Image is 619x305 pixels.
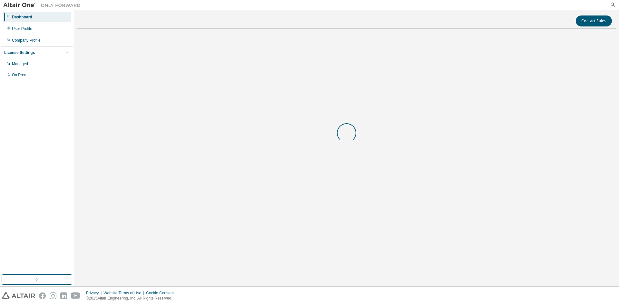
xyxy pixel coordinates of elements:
div: On Prem [12,72,27,77]
div: License Settings [4,50,35,55]
div: User Profile [12,26,32,31]
p: © 2025 Altair Engineering, Inc. All Rights Reserved. [86,296,178,301]
div: Website Terms of Use [103,290,146,296]
img: facebook.svg [39,292,46,299]
img: youtube.svg [71,292,80,299]
img: instagram.svg [50,292,56,299]
div: Cookie Consent [146,290,177,296]
button: Contact Sales [576,15,612,26]
img: linkedin.svg [60,292,67,299]
div: Managed [12,61,28,66]
div: Company Profile [12,38,41,43]
img: altair_logo.svg [2,292,35,299]
div: Dashboard [12,15,32,20]
img: Altair One [3,2,84,8]
div: Privacy [86,290,103,296]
